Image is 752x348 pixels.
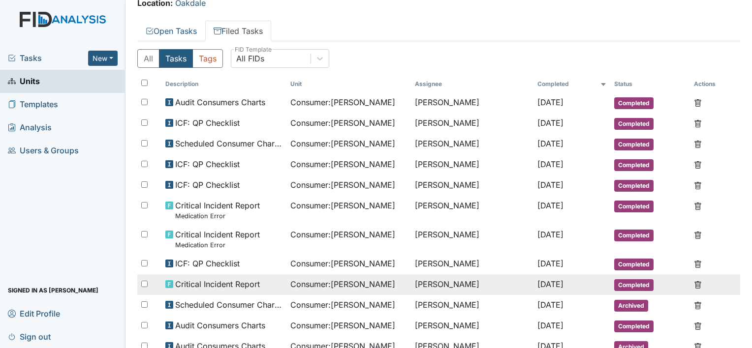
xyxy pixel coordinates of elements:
span: Completed [614,139,654,150]
td: [PERSON_NAME] [411,92,533,113]
a: Delete [694,200,702,211]
span: [DATE] [537,230,564,239]
a: Delete [694,319,702,331]
span: [DATE] [537,97,564,107]
a: Delete [694,229,702,240]
td: [PERSON_NAME] [411,175,533,196]
span: Analysis [8,120,52,135]
th: Toggle SortBy [286,76,411,92]
span: [DATE] [537,201,564,210]
span: Completed [614,259,654,270]
td: [PERSON_NAME] [411,274,533,295]
span: Consumer : [PERSON_NAME] [290,158,395,170]
td: [PERSON_NAME] [411,254,533,274]
span: Consumer : [PERSON_NAME] [290,117,395,129]
span: Consumer : [PERSON_NAME] [290,299,395,311]
span: Critical Incident Report Medication Error [175,229,260,250]
span: Signed in as [PERSON_NAME] [8,283,98,298]
a: Delete [694,117,702,129]
th: Actions [690,76,739,92]
td: [PERSON_NAME] [411,316,533,336]
span: Archived [614,300,648,312]
button: All [137,49,159,68]
span: Users & Groups [8,143,79,158]
a: Delete [694,158,702,170]
td: [PERSON_NAME] [411,225,533,254]
span: Consumer : [PERSON_NAME] [290,96,395,108]
th: Toggle SortBy [610,76,690,92]
td: [PERSON_NAME] [411,295,533,316]
span: Units [8,74,40,89]
button: Tasks [159,49,193,68]
input: Toggle All Rows Selected [141,80,148,86]
span: Templates [8,97,58,112]
span: Critical Incident Report Medication Error [175,200,260,221]
span: [DATE] [537,320,564,330]
th: Toggle SortBy [161,76,286,92]
span: Scheduled Consumer Chart Review [175,138,282,149]
a: Delete [694,258,702,269]
span: Consumer : [PERSON_NAME] [290,229,395,240]
span: Completed [614,118,654,130]
span: [DATE] [537,300,564,310]
span: [DATE] [537,259,564,268]
span: Completed [614,159,654,171]
span: Edit Profile [8,306,60,321]
small: Medication Error [175,240,260,250]
td: [PERSON_NAME] [411,196,533,225]
a: Delete [694,179,702,191]
th: Assignee [411,76,533,92]
a: Filed Tasks [205,21,271,41]
span: Critical Incident Report [175,278,260,290]
span: Audit Consumers Charts [175,319,265,331]
span: [DATE] [537,279,564,289]
span: Consumer : [PERSON_NAME] [290,258,395,269]
th: Toggle SortBy [533,76,610,92]
span: Consumer : [PERSON_NAME] [290,138,395,149]
div: Type filter [137,49,223,68]
span: [DATE] [537,139,564,148]
span: ICF: QP Checklist [175,117,240,129]
div: All FIDs [236,53,264,64]
span: Consumer : [PERSON_NAME] [290,200,395,211]
span: [DATE] [537,180,564,190]
td: [PERSON_NAME] [411,154,533,175]
span: Completed [614,320,654,332]
span: Completed [614,230,654,241]
span: [DATE] [537,159,564,169]
span: Consumer : [PERSON_NAME] [290,319,395,331]
span: ICF: QP Checklist [175,258,240,269]
a: Open Tasks [137,21,205,41]
span: Consumer : [PERSON_NAME] [290,278,395,290]
a: Delete [694,96,702,108]
span: Consumer : [PERSON_NAME] [290,179,395,191]
button: New [88,51,118,66]
span: Sign out [8,329,51,344]
td: [PERSON_NAME] [411,113,533,134]
a: Delete [694,278,702,290]
span: Completed [614,97,654,109]
span: ICF: QP Checklist [175,158,240,170]
span: Audit Consumers Charts [175,96,265,108]
span: ICF: QP Checklist [175,179,240,191]
span: Completed [614,279,654,291]
span: Completed [614,201,654,212]
a: Delete [694,299,702,311]
a: Tasks [8,52,88,64]
span: [DATE] [537,118,564,128]
span: Scheduled Consumer Chart Review [175,299,282,311]
a: Delete [694,138,702,149]
small: Medication Error [175,211,260,221]
span: Completed [614,180,654,192]
button: Tags [192,49,223,68]
td: [PERSON_NAME] [411,134,533,154]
